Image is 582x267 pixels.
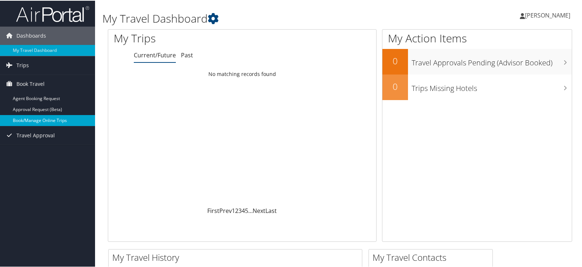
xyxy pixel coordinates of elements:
h1: My Action Items [382,30,572,45]
h3: Travel Approvals Pending (Advisor Booked) [412,53,572,67]
span: Trips [16,56,29,74]
span: [PERSON_NAME] [525,11,570,19]
span: Dashboards [16,26,46,44]
a: Current/Future [134,50,176,58]
a: 4 [242,206,245,214]
a: Prev [219,206,232,214]
h1: My Trips [114,30,259,45]
a: 3 [238,206,242,214]
a: 2 [235,206,238,214]
h2: My Travel Contacts [373,251,492,263]
a: 0Trips Missing Hotels [382,74,572,99]
span: Book Travel [16,74,45,92]
h2: 0 [382,54,408,66]
td: No matching records found [108,67,376,80]
a: First [207,206,219,214]
span: Travel Approval [16,126,55,144]
a: Next [253,206,265,214]
img: airportal-logo.png [16,5,89,22]
h3: Trips Missing Hotels [412,79,572,93]
h2: My Travel History [112,251,362,263]
span: … [248,206,253,214]
a: Past [181,50,193,58]
a: 0Travel Approvals Pending (Advisor Booked) [382,48,572,74]
a: Last [265,206,277,214]
a: [PERSON_NAME] [520,4,578,26]
a: 1 [232,206,235,214]
a: 5 [245,206,248,214]
h1: My Travel Dashboard [102,10,419,26]
h2: 0 [382,80,408,92]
